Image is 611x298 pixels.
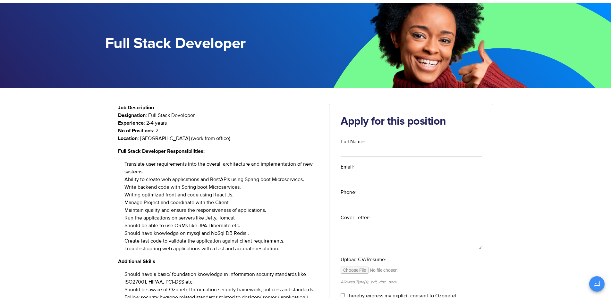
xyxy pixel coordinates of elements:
[124,229,320,237] li: Should have knowledge on mysql and NoSql DB Redis .
[118,149,205,154] strong: Full Stack Developer Responsibilities:
[124,206,320,214] li: Maintain quality and ensure the responsiveness of applications.
[118,120,144,126] strong: Experience
[124,245,320,252] li: Troubleshooting web applications with a fast and accurate resolution.
[118,259,155,264] strong: Additional Skills
[341,188,482,196] label: Phone
[118,105,154,110] strong: Job Description
[341,138,482,145] label: Full Name
[124,183,320,191] li: Write backend code with Spring boot Microservices.
[124,237,320,245] li: Create test code to validate the application against client requirements.
[124,191,320,199] li: Writing optimized front end code using React Js.
[341,163,482,171] label: Email
[124,176,320,183] li: Ability to create web applications and RestAPIs using Spring boot Microservices.
[118,128,153,133] strong: No of Positions
[118,136,138,141] strong: Location
[341,256,482,263] label: Upload CV/Resume
[124,222,320,229] li: Should be able to use ORMs like JPA Hibernate etc.
[118,112,320,142] p: : Full Stack Developer : 2-4 years : 2 : [GEOGRAPHIC_DATA] (work from office)
[341,279,397,285] small: Allowed Type(s): .pdf, .doc, .docx
[124,286,320,294] li: Should be aware of Ozonetel Information security framework, policies and standards.
[589,276,605,292] button: Open chat
[105,35,306,53] h1: Full Stack Developer
[341,214,482,221] label: Cover Letter
[118,113,146,118] strong: Designation
[341,115,482,128] h2: Apply for this position
[124,160,320,176] li: Translate user requirements into the overall architecture and implementation of new systems
[124,214,320,222] li: Run the applications on servers like Jetty, Tomcat
[124,199,320,206] li: Manage Project and coordinate with the Client
[124,270,320,286] li: Should have a basic/ foundation knowledge in information security standards like ISO27001, HIPAA,...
